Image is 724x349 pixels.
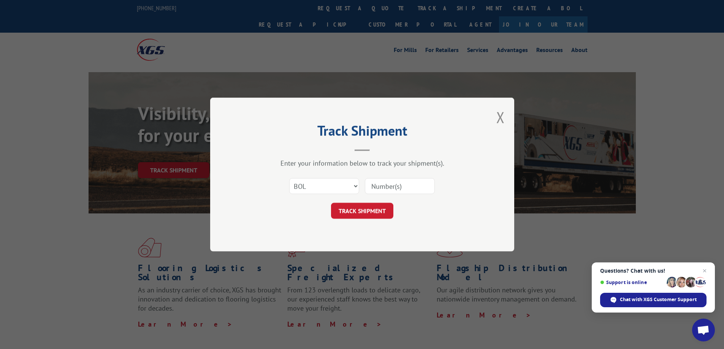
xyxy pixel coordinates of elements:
button: Close modal [496,107,505,127]
button: TRACK SHIPMENT [331,203,393,219]
span: Chat with XGS Customer Support [620,296,697,303]
span: Support is online [600,280,664,285]
div: Enter your information below to track your shipment(s). [248,159,476,167]
div: Chat with XGS Customer Support [600,293,707,307]
span: Questions? Chat with us! [600,268,707,274]
h2: Track Shipment [248,125,476,140]
span: Close chat [700,266,709,275]
div: Open chat [692,319,715,341]
input: Number(s) [365,178,435,194]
